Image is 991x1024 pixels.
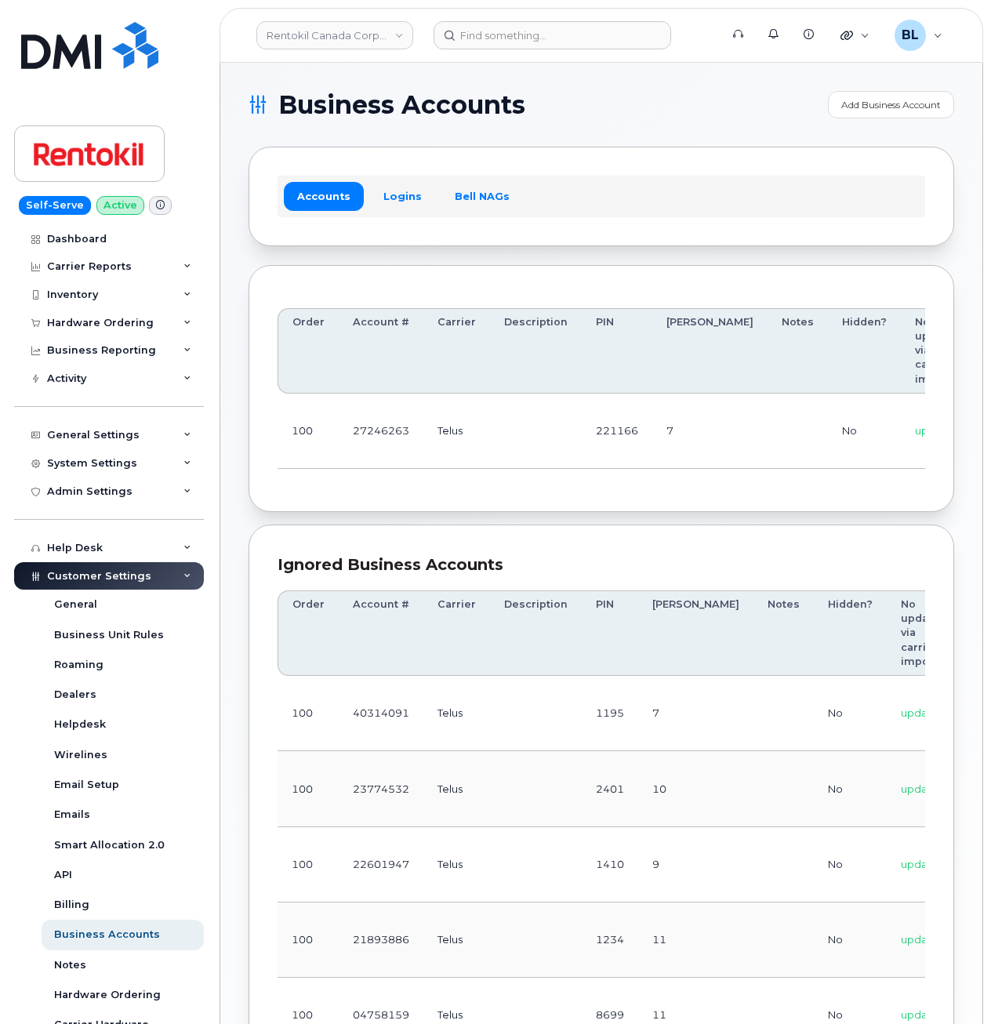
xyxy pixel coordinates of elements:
[814,751,887,826] td: No
[582,590,638,676] th: PIN
[278,93,525,117] span: Business Accounts
[278,554,925,576] div: Ignored Business Accounts
[339,827,423,902] td: 22601947
[423,827,490,902] td: Telus
[490,590,582,676] th: Description
[582,308,652,394] th: PIN
[638,590,753,676] th: [PERSON_NAME]
[915,424,953,437] span: update
[828,91,954,118] a: Add Business Account
[814,902,887,978] td: No
[278,308,339,394] th: Order
[814,590,887,676] th: Hidden?
[638,676,753,751] td: 7
[339,902,423,978] td: 21893886
[339,751,423,826] td: 23774532
[652,394,768,469] td: 7
[901,706,938,719] span: update
[423,308,490,394] th: Carrier
[423,751,490,826] td: Telus
[582,751,638,826] td: 2401
[753,590,814,676] th: Notes
[278,902,339,978] td: 100
[582,394,652,469] td: 221166
[339,394,423,469] td: 27246263
[423,590,490,676] th: Carrier
[441,182,523,210] a: Bell NAGs
[423,676,490,751] td: Telus
[278,394,339,469] td: 100
[901,858,938,870] span: update
[638,751,753,826] td: 10
[638,902,753,978] td: 11
[828,308,901,394] th: Hidden?
[278,751,339,826] td: 100
[278,676,339,751] td: 100
[652,308,768,394] th: [PERSON_NAME]
[887,590,960,676] th: No updates via carrier import
[638,827,753,902] td: 9
[814,676,887,751] td: No
[814,827,887,902] td: No
[582,902,638,978] td: 1234
[423,902,490,978] td: Telus
[768,308,828,394] th: Notes
[901,783,938,795] span: update
[901,933,938,946] span: update
[370,182,435,210] a: Logins
[901,308,974,394] th: No updates via carrier import
[339,590,423,676] th: Account #
[339,308,423,394] th: Account #
[901,1008,938,1021] span: update
[582,827,638,902] td: 1410
[278,590,339,676] th: Order
[284,182,364,210] a: Accounts
[582,676,638,751] td: 1195
[828,394,901,469] td: No
[423,394,490,469] td: Telus
[278,827,339,902] td: 100
[339,676,423,751] td: 40314091
[490,308,582,394] th: Description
